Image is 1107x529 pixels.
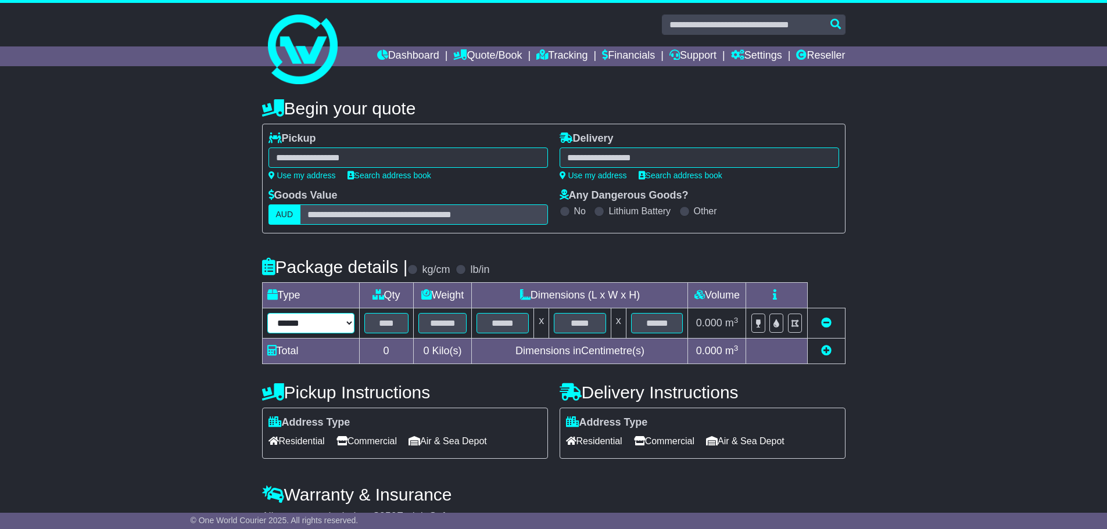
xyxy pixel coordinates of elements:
span: 0.000 [696,317,722,329]
div: All our quotes include a $ FreightSafe warranty. [262,510,846,523]
a: Search address book [639,171,722,180]
label: Address Type [566,416,648,429]
td: Type [262,283,359,308]
td: Volume [688,283,746,308]
label: Delivery [560,132,614,145]
a: Quote/Book [453,46,522,66]
span: Air & Sea Depot [706,432,784,450]
td: Kilo(s) [413,339,472,364]
td: Qty [359,283,413,308]
label: lb/in [470,264,489,276]
a: Reseller [796,46,845,66]
sup: 3 [734,344,739,352]
td: Dimensions in Centimetre(s) [472,339,688,364]
h4: Warranty & Insurance [262,485,846,504]
span: m [725,345,739,357]
h4: Package details | [262,257,408,276]
span: 0.000 [696,345,722,357]
span: Residential [566,432,622,450]
a: Use my address [268,171,336,180]
td: Weight [413,283,472,308]
span: Air & Sea Depot [409,432,487,450]
a: Settings [731,46,782,66]
span: 0 [423,345,429,357]
label: Any Dangerous Goods? [560,189,689,202]
label: No [574,206,586,217]
a: Dashboard [377,46,439,66]
a: Remove this item [821,317,832,329]
a: Search address book [347,171,431,180]
label: Other [694,206,717,217]
td: x [611,308,626,339]
h4: Begin your quote [262,99,846,118]
label: kg/cm [422,264,450,276]
span: m [725,317,739,329]
label: Pickup [268,132,316,145]
a: Support [669,46,716,66]
td: Dimensions (L x W x H) [472,283,688,308]
label: Goods Value [268,189,338,202]
a: Tracking [536,46,587,66]
span: Residential [268,432,325,450]
span: Commercial [336,432,397,450]
h4: Delivery Instructions [560,383,846,402]
a: Use my address [560,171,627,180]
label: Address Type [268,416,350,429]
td: Total [262,339,359,364]
h4: Pickup Instructions [262,383,548,402]
sup: 3 [734,316,739,325]
td: 0 [359,339,413,364]
a: Add new item [821,345,832,357]
label: Lithium Battery [608,206,671,217]
span: Commercial [634,432,694,450]
label: AUD [268,204,301,225]
td: x [534,308,549,339]
span: 250 [379,510,397,522]
a: Financials [602,46,655,66]
span: © One World Courier 2025. All rights reserved. [191,516,359,525]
